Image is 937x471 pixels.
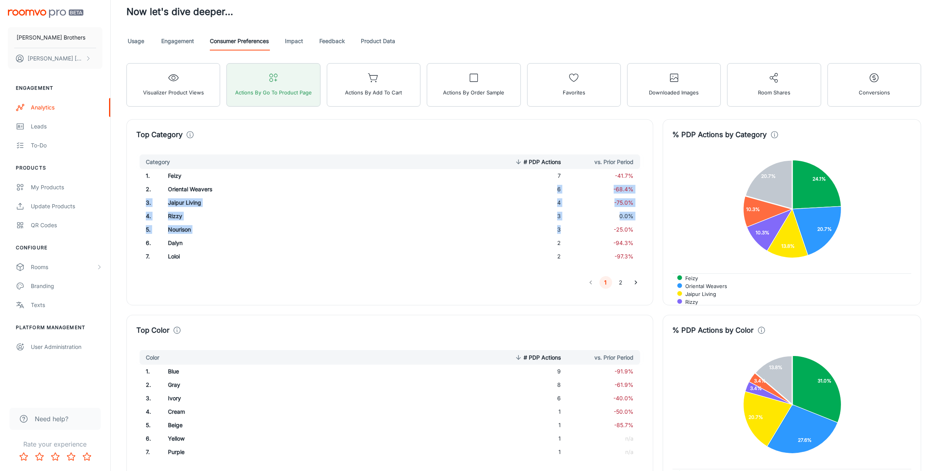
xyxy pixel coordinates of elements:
span: -40.0% [614,395,634,401]
td: Oriental Weavers [162,183,390,196]
img: Roomvo PRO Beta [8,9,83,18]
p: [PERSON_NAME] [PERSON_NAME] [28,54,83,63]
button: Downloaded Images [627,63,721,107]
td: Dalyn [162,236,390,250]
td: 1 [491,405,567,418]
button: Favorites [527,63,621,107]
div: Leads [31,122,102,131]
a: Consumer Preferences [210,32,269,51]
td: 1 . [136,169,162,183]
td: 7 . [136,445,162,459]
td: Nourison [162,223,390,236]
button: Actions by Go To Product Page [226,63,320,107]
td: 7 [491,169,567,183]
h4: Top Category [136,129,183,140]
td: 4 . [136,209,162,223]
span: Jaipur Living [679,290,716,298]
a: Usage [126,32,145,51]
button: Visualizer Product Views [126,63,220,107]
div: Analytics [31,103,102,112]
span: Color [146,353,170,362]
p: [PERSON_NAME] Brothers [17,33,85,42]
td: 7 . [136,250,162,263]
span: Downloaded Images [649,87,699,98]
span: 0.0% [620,213,634,219]
button: page 1 [600,276,612,289]
button: Actions by Order Sample [427,63,520,107]
span: -85.7% [615,422,634,428]
button: Actions by Add to Cart [327,63,420,107]
td: 2 [491,236,567,250]
td: 6 . [136,432,162,445]
span: -68.4% [614,186,634,192]
td: 9 [491,365,567,378]
div: Rooms [31,263,96,271]
td: Yellow [162,432,390,445]
span: -91.9% [615,368,634,375]
span: Category [146,157,180,167]
button: [PERSON_NAME] [PERSON_NAME] [8,48,102,69]
td: Beige [162,418,390,432]
h3: Now let's dive deeper... [126,5,921,19]
button: Room Shares [727,63,821,107]
span: Visualizer Product Views [143,87,204,98]
span: vs. Prior Period [584,157,634,167]
span: n/a [626,435,634,442]
a: Product Data [361,32,395,51]
button: Rate 1 star [16,449,32,465]
h4: % PDP Actions by Color [673,325,754,336]
div: Branding [31,282,102,290]
td: 6 [491,392,567,405]
td: 1 . [136,365,162,378]
span: # PDP Actions [513,353,561,362]
button: Rate 4 star [63,449,79,465]
button: Rate 5 star [79,449,95,465]
td: 4 . [136,405,162,418]
td: Rizzy [162,209,390,223]
nav: pagination navigation [583,276,643,289]
span: Oriental Weavers [679,283,727,290]
button: Rate 3 star [47,449,63,465]
td: Cream [162,405,390,418]
span: vs. Prior Period [584,353,634,362]
span: -41.7% [615,172,634,179]
td: Gray [162,378,390,392]
td: Jaipur Living [162,196,390,209]
h4: Top Color [136,325,170,336]
h4: % PDP Actions by Category [673,129,767,140]
span: Feizy [679,275,698,282]
td: 3 . [136,196,162,209]
td: Blue [162,365,390,378]
span: n/a [626,448,634,455]
span: Favorites [563,87,585,98]
span: Actions by Add to Cart [345,87,402,98]
div: To-do [31,141,102,150]
button: Rate 2 star [32,449,47,465]
span: Rizzy [679,298,698,305]
div: User Administration [31,343,102,351]
td: Ivory [162,392,390,405]
td: 2 [491,250,567,263]
span: -75.0% [615,199,634,206]
span: Need help? [35,414,68,424]
button: [PERSON_NAME] Brothers [8,27,102,48]
button: Go to next page [630,276,642,289]
td: 1 [491,432,567,445]
td: 5 . [136,418,162,432]
div: QR Codes [31,221,102,230]
div: Update Products [31,202,102,211]
span: # PDP Actions [513,157,561,167]
p: Rate your experience [6,439,104,449]
div: Texts [31,301,102,309]
td: 4 [491,196,567,209]
span: Actions by Go To Product Page [235,87,312,98]
td: 2 . [136,378,162,392]
td: 1 [491,445,567,459]
span: -25.0% [614,226,634,233]
td: Loloi [162,250,390,263]
span: Actions by Order Sample [443,87,504,98]
td: 1 [491,418,567,432]
td: 3 . [136,392,162,405]
div: My Products [31,183,102,192]
span: -94.3% [614,239,634,246]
